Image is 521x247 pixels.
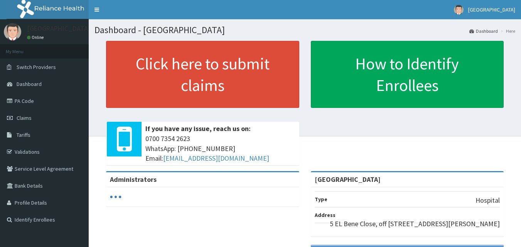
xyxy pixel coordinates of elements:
span: Switch Providers [17,64,56,71]
a: Click here to submit claims [106,41,299,108]
a: [EMAIL_ADDRESS][DOMAIN_NAME] [163,154,269,163]
strong: [GEOGRAPHIC_DATA] [315,175,381,184]
img: User Image [4,23,21,40]
b: If you have any issue, reach us on: [145,124,251,133]
p: [GEOGRAPHIC_DATA] [27,25,91,32]
span: Dashboard [17,81,42,87]
b: Type [315,196,327,203]
h1: Dashboard - [GEOGRAPHIC_DATA] [94,25,515,35]
span: Tariffs [17,131,30,138]
span: [GEOGRAPHIC_DATA] [468,6,515,13]
a: Dashboard [469,28,498,34]
a: How to Identify Enrollees [311,41,504,108]
span: 0700 7354 2623 WhatsApp: [PHONE_NUMBER] Email: [145,134,295,163]
p: Hospital [475,195,500,205]
svg: audio-loading [110,191,121,203]
p: 5 EL Bene Close, off [STREET_ADDRESS][PERSON_NAME] [330,219,500,229]
b: Administrators [110,175,157,184]
a: Online [27,35,46,40]
img: User Image [454,5,464,15]
li: Here [499,28,515,34]
span: Claims [17,114,32,121]
b: Address [315,212,336,218]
